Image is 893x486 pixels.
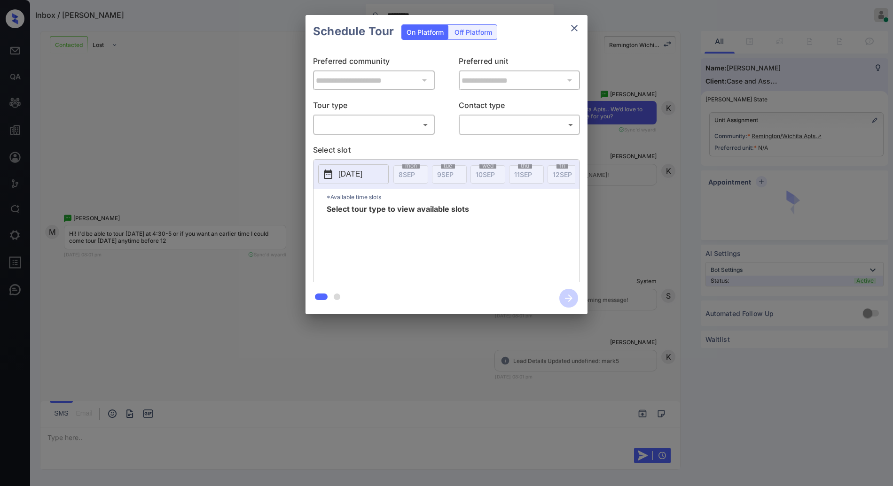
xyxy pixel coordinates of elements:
p: Preferred unit [459,55,580,70]
p: Select slot [313,144,580,159]
p: Tour type [313,100,435,115]
p: [DATE] [338,169,362,180]
p: Contact type [459,100,580,115]
span: Select tour type to view available slots [327,205,469,280]
div: On Platform [402,25,448,39]
p: Preferred community [313,55,435,70]
p: *Available time slots [327,189,580,205]
button: [DATE] [318,164,389,184]
h2: Schedule Tour [305,15,401,48]
div: Off Platform [450,25,497,39]
button: close [565,19,584,38]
